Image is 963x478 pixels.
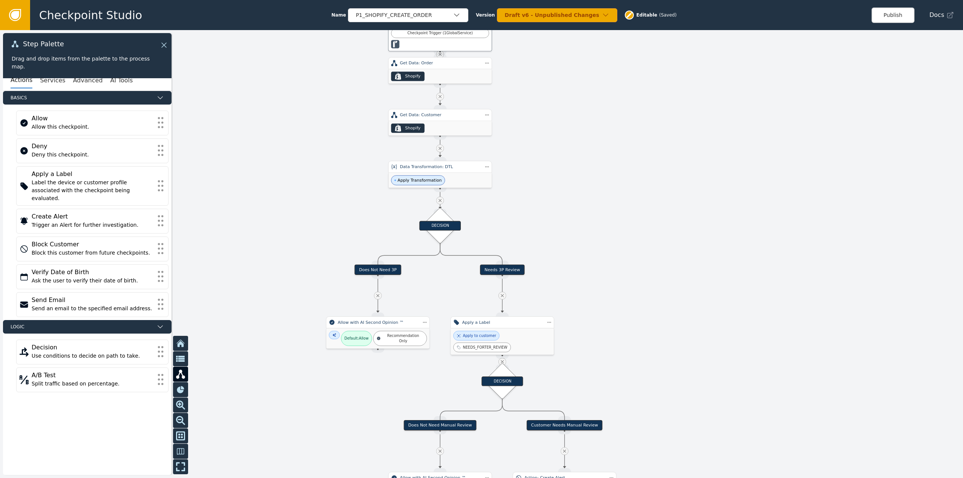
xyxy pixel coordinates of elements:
button: P1_SHOPIFY_CREATE_ORDER [348,8,468,22]
div: ( Saved ) [659,12,676,18]
div: Trigger an Alert for further investigation. [32,221,153,229]
div: Use conditions to decide on path to take. [32,352,153,360]
div: Decision [32,343,153,352]
span: Checkpoint Studio [39,7,142,24]
span: Version [476,12,495,18]
button: Services [40,73,65,88]
div: Send an email to the specified email address. [32,305,153,313]
span: Apply Transformation [398,177,442,184]
a: Docs [930,11,954,20]
div: Apply to customer [463,333,497,338]
div: Needs 3P Review [480,264,524,275]
div: Verify Date of Birth [32,268,153,277]
div: Shopify [405,73,421,80]
div: Split traffic based on percentage. [32,380,153,388]
div: Deny [32,142,153,151]
div: Apply a Label [462,319,542,326]
button: AI Tools [110,73,133,88]
span: Docs [930,11,944,20]
div: NEEDS_FORTER_REVIEW [463,344,507,350]
div: Get Data: Customer [400,112,480,118]
div: Allow [32,114,153,123]
div: DECISION [481,376,523,386]
span: Logic [11,323,153,330]
div: Does Not Need 3P [355,264,401,275]
div: Does Not Need Manual Review [404,420,476,431]
div: Data Transformation: DTL [400,164,480,170]
div: A/B Test [32,371,153,380]
div: Block Customer [32,240,153,249]
button: Draft v6 - Unpublished Changes [497,8,617,22]
div: Draft v6 - Unpublished Changes [505,11,602,19]
button: Publish [872,8,914,23]
div: Ask the user to verify their date of birth. [32,277,153,285]
div: Allow this checkpoint. [32,123,153,131]
div: Default: Allow [345,336,369,341]
div: Deny this checkpoint. [32,151,153,159]
div: Get Data: Order [400,60,480,67]
span: Editable [636,12,658,18]
div: Drag and drop items from the palette to the process map. [12,55,163,71]
div: Recommendation Only [383,333,424,344]
span: Basics [11,94,153,101]
button: Advanced [73,73,103,88]
div: P1_SHOPIFY_CREATE_ORDER [356,11,453,19]
div: Customer Needs Manual Review [527,420,602,431]
div: Create Alert [32,212,153,221]
div: Label the device or customer profile associated with the checkpoint being evaluated. [32,179,153,202]
div: Send Email [32,296,153,305]
div: Allow with AI Second Opinion ™ [338,319,418,326]
span: Name [331,12,346,18]
div: Block this customer from future checkpoints. [32,249,153,257]
div: Checkpoint Trigger ( 1 Global Service ) [395,30,486,36]
span: Step Palette [23,41,64,47]
button: Actions [11,73,32,88]
div: Shopify [405,125,421,132]
div: Apply a Label [32,170,153,179]
div: DECISION [419,221,461,231]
